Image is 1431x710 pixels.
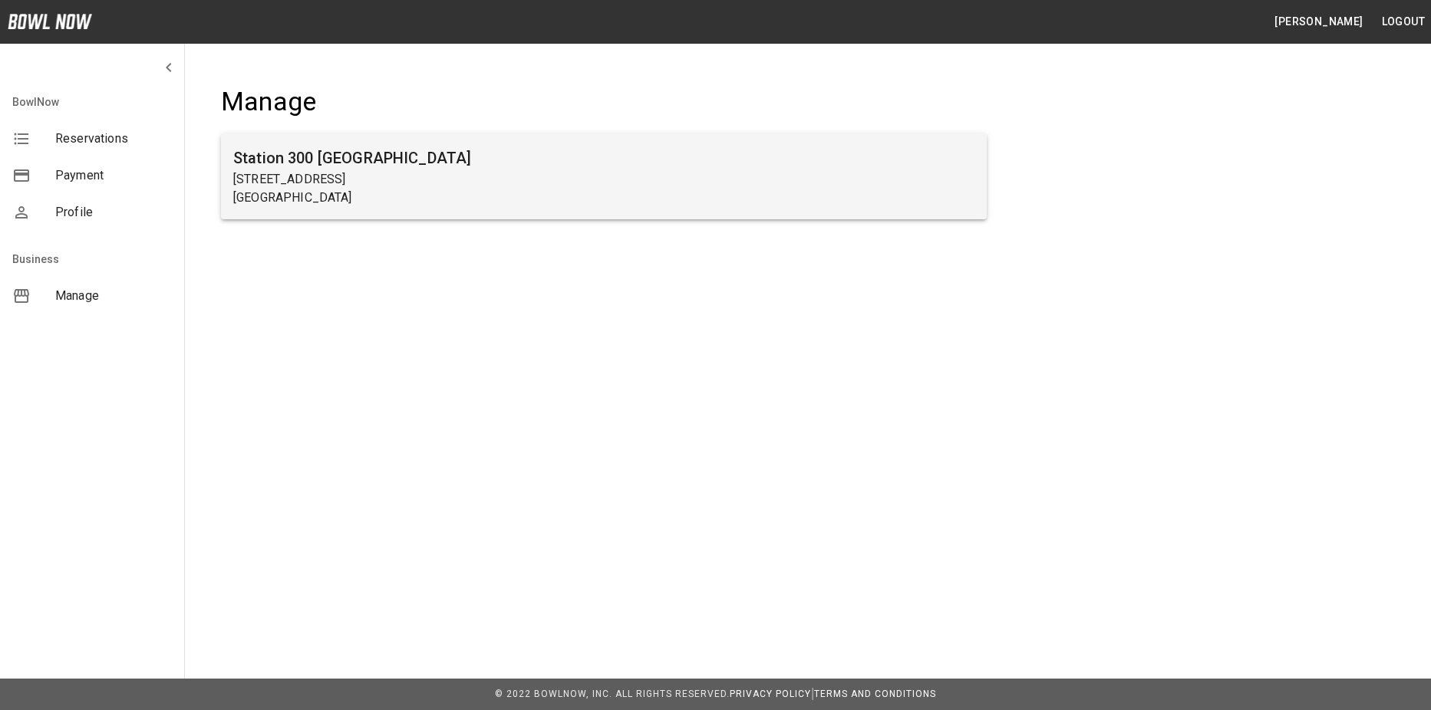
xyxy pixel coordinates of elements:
[233,146,974,170] h6: Station 300 [GEOGRAPHIC_DATA]
[221,86,987,118] h4: Manage
[55,203,172,222] span: Profile
[55,166,172,185] span: Payment
[495,689,730,699] span: © 2022 BowlNow, Inc. All Rights Reserved.
[814,689,936,699] a: Terms and Conditions
[55,130,172,148] span: Reservations
[730,689,811,699] a: Privacy Policy
[55,287,172,305] span: Manage
[8,14,92,29] img: logo
[233,189,974,207] p: [GEOGRAPHIC_DATA]
[1376,8,1431,36] button: Logout
[1268,8,1369,36] button: [PERSON_NAME]
[233,170,974,189] p: [STREET_ADDRESS]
